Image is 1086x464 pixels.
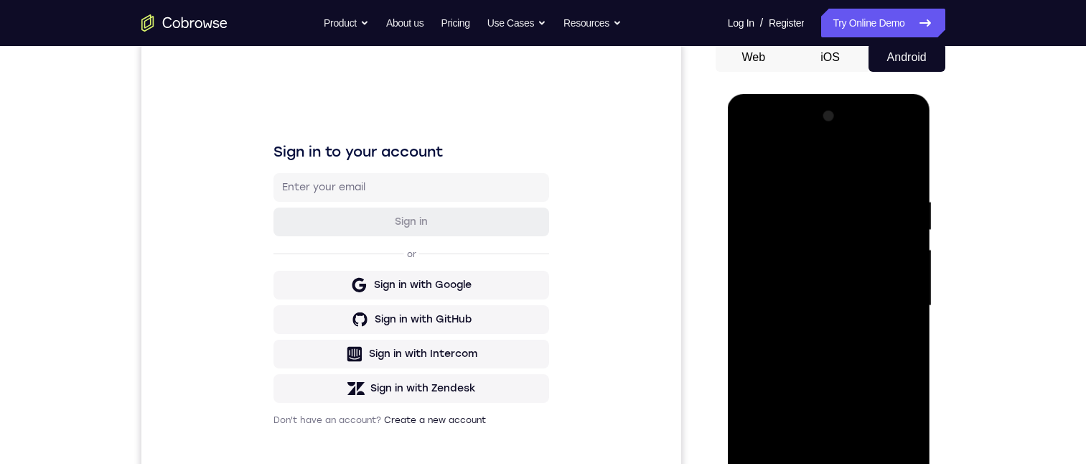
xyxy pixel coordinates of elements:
[243,372,345,382] a: Create a new account
[487,9,546,37] button: Use Cases
[233,269,330,284] div: Sign in with GitHub
[263,205,278,217] p: or
[132,297,408,325] button: Sign in with Intercom
[233,235,330,249] div: Sign in with Google
[728,9,754,37] a: Log In
[441,9,469,37] a: Pricing
[132,228,408,256] button: Sign in with Google
[228,304,336,318] div: Sign in with Intercom
[132,262,408,291] button: Sign in with GitHub
[769,9,804,37] a: Register
[132,371,408,383] p: Don't have an account?
[141,14,228,32] a: Go to the home page
[716,43,792,72] button: Web
[869,43,945,72] button: Android
[132,331,408,360] button: Sign in with Zendesk
[229,338,334,353] div: Sign in with Zendesk
[792,43,869,72] button: iOS
[760,14,763,32] span: /
[563,9,622,37] button: Resources
[386,9,423,37] a: About us
[821,9,945,37] a: Try Online Demo
[324,9,369,37] button: Product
